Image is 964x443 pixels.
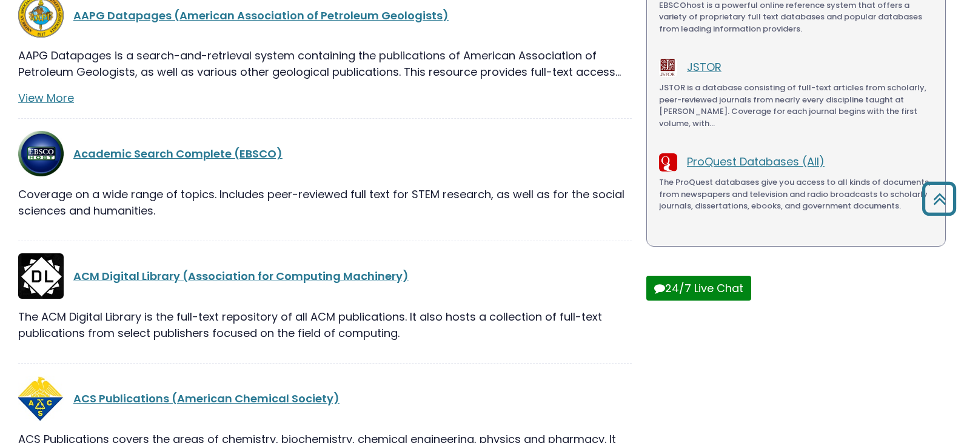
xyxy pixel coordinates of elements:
[73,268,409,284] a: ACM Digital Library (Association for Computing Machinery)
[18,186,632,219] p: Coverage on a wide range of topics. Includes peer-reviewed full text for STEM research, as well a...
[18,90,74,105] a: View More
[687,154,825,169] a: ProQuest Databases (All)
[73,391,340,406] a: ACS Publications (American Chemical Society)
[73,8,449,23] a: AAPG Datapages (American Association of Petroleum Geologists)
[18,47,632,80] p: AAPG Datapages is a search-and-retrieval system containing the publications of American Associati...
[659,82,933,129] p: JSTOR is a database consisting of full-text articles from scholarly, peer-reviewed journals from ...
[18,308,632,341] p: The ACM Digital Library is the full-text repository of all ACM publications. It also hosts a coll...
[646,276,751,301] button: 24/7 Live Chat
[73,146,283,161] a: Academic Search Complete (EBSCO)
[917,187,961,210] a: Back to Top
[687,59,721,75] a: JSTOR
[659,176,933,212] p: The ProQuest databases give you access to all kinds of documents, from newspapers and television ...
